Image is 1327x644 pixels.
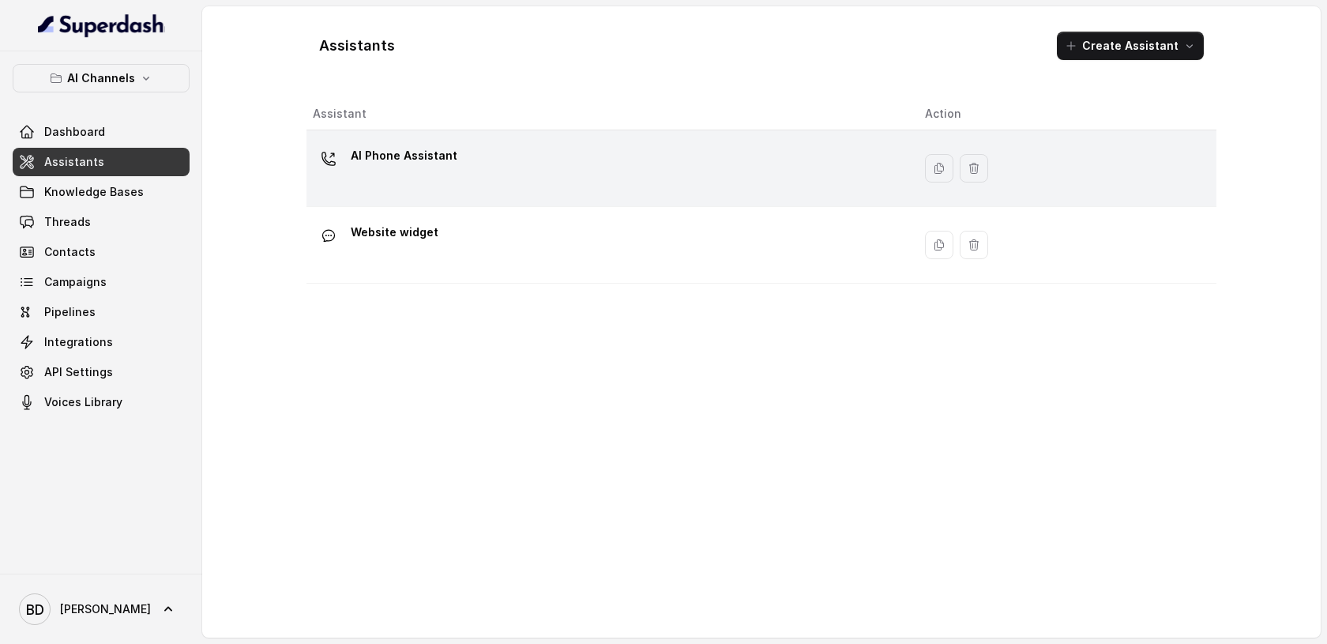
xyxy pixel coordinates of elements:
[44,154,104,170] span: Assistants
[38,13,165,38] img: light.svg
[13,298,190,326] a: Pipelines
[44,334,113,350] span: Integrations
[13,148,190,176] a: Assistants
[306,98,912,130] th: Assistant
[13,208,190,236] a: Threads
[60,601,151,617] span: [PERSON_NAME]
[351,220,438,245] p: Website widget
[912,98,1216,130] th: Action
[44,124,105,140] span: Dashboard
[1057,32,1204,60] button: Create Assistant
[13,178,190,206] a: Knowledge Bases
[13,587,190,631] a: [PERSON_NAME]
[44,184,144,200] span: Knowledge Bases
[13,388,190,416] a: Voices Library
[44,304,96,320] span: Pipelines
[13,238,190,266] a: Contacts
[319,33,395,58] h1: Assistants
[13,118,190,146] a: Dashboard
[13,328,190,356] a: Integrations
[44,394,122,410] span: Voices Library
[67,69,135,88] p: AI Channels
[44,364,113,380] span: API Settings
[44,214,91,230] span: Threads
[26,601,44,618] text: BD
[351,143,457,168] p: AI Phone Assistant
[13,268,190,296] a: Campaigns
[13,64,190,92] button: AI Channels
[44,244,96,260] span: Contacts
[44,274,107,290] span: Campaigns
[13,358,190,386] a: API Settings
